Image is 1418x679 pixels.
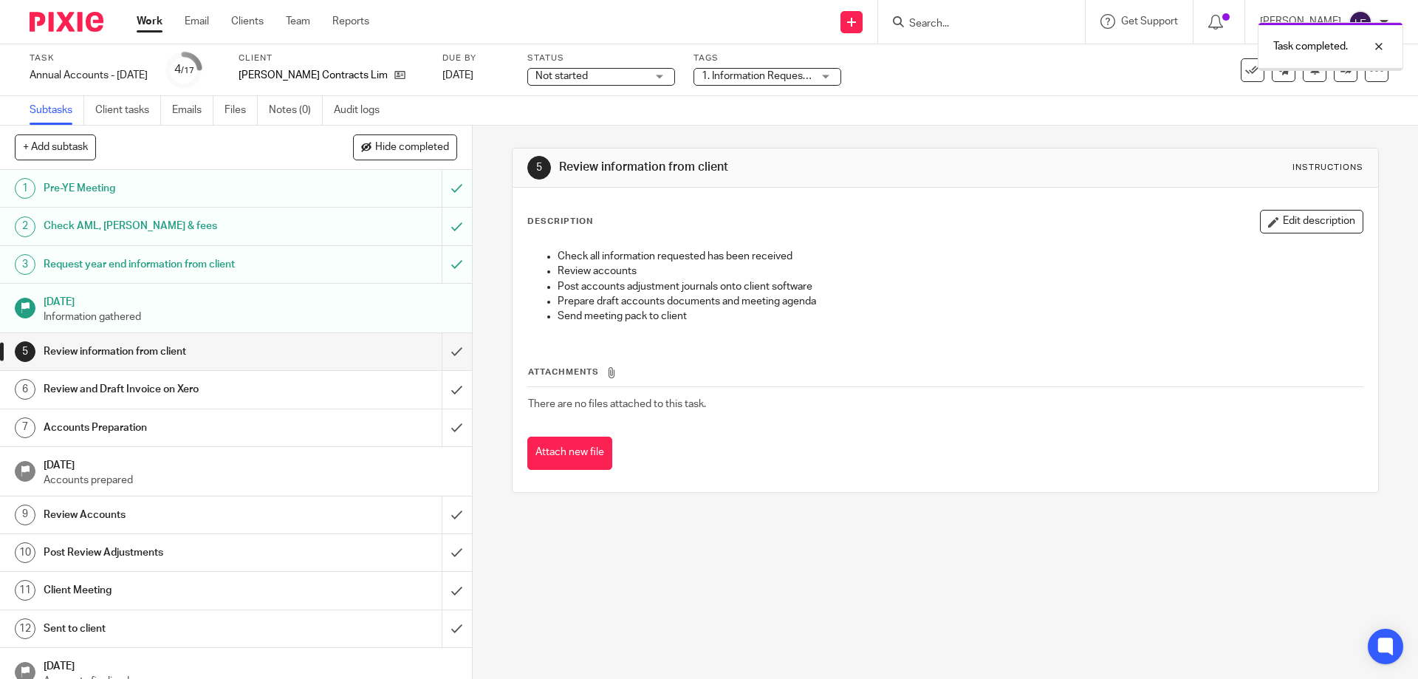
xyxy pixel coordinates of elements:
[1349,10,1372,34] img: svg%3E
[181,66,194,75] small: /17
[30,12,103,32] img: Pixie
[15,580,35,601] div: 11
[527,156,551,180] div: 5
[44,504,299,526] h1: Review Accounts
[15,216,35,237] div: 2
[559,160,977,175] h1: Review information from client
[269,96,323,125] a: Notes (0)
[334,96,391,125] a: Audit logs
[44,341,299,363] h1: Review information from client
[30,68,148,83] div: Annual Accounts - August 2025
[702,71,818,81] span: 1. Information Requested
[558,309,1362,324] p: Send meeting pack to client
[44,542,299,564] h1: Post Review Adjustments
[185,14,209,29] a: Email
[30,68,148,83] div: Annual Accounts - [DATE]
[535,71,588,81] span: Not started
[137,14,162,29] a: Work
[30,96,84,125] a: Subtasks
[528,368,599,376] span: Attachments
[332,14,369,29] a: Reports
[558,249,1362,264] p: Check all information requested has been received
[15,417,35,438] div: 7
[375,142,449,154] span: Hide completed
[15,542,35,563] div: 10
[95,96,161,125] a: Client tasks
[44,618,299,640] h1: Sent to client
[528,399,706,409] span: There are no files attached to this task.
[442,70,473,81] span: [DATE]
[174,61,194,78] div: 4
[527,52,675,64] label: Status
[286,14,310,29] a: Team
[1260,210,1363,233] button: Edit description
[15,379,35,400] div: 6
[30,52,148,64] label: Task
[15,178,35,199] div: 1
[239,68,387,83] p: [PERSON_NAME] Contracts Limited
[239,52,424,64] label: Client
[15,134,96,160] button: + Add subtask
[527,216,593,228] p: Description
[558,294,1362,309] p: Prepare draft accounts documents and meeting agenda
[15,341,35,362] div: 5
[44,378,299,400] h1: Review and Draft Invoice on Xero
[44,454,457,473] h1: [DATE]
[44,655,457,674] h1: [DATE]
[44,215,299,237] h1: Check AML, [PERSON_NAME] & fees
[44,417,299,439] h1: Accounts Preparation
[15,618,35,639] div: 12
[558,264,1362,279] p: Review accounts
[15,505,35,525] div: 9
[44,579,299,601] h1: Client Meeting
[44,291,457,310] h1: [DATE]
[558,279,1362,294] p: Post accounts adjustment journals onto client software
[231,14,264,29] a: Clients
[693,52,841,64] label: Tags
[44,473,457,488] p: Accounts prepared
[1273,39,1348,54] p: Task completed.
[15,254,35,275] div: 3
[44,310,457,324] p: Information gathered
[1292,162,1363,174] div: Instructions
[442,52,509,64] label: Due by
[527,437,612,470] button: Attach new file
[353,134,457,160] button: Hide completed
[44,253,299,276] h1: Request year end information from client
[44,177,299,199] h1: Pre-YE Meeting
[225,96,258,125] a: Files
[172,96,213,125] a: Emails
